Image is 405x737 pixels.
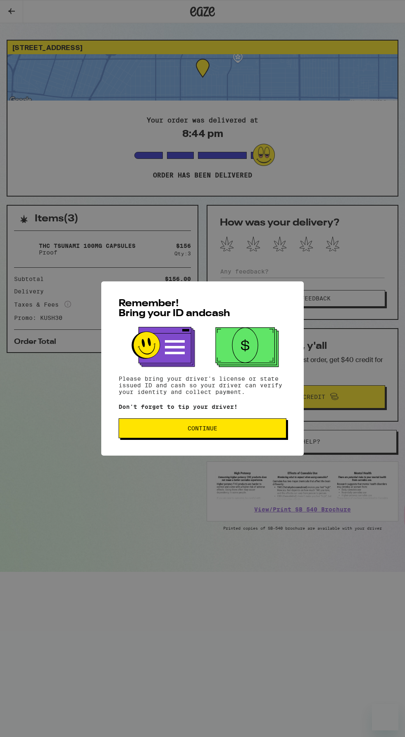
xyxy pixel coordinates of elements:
p: Don't forget to tip your driver! [119,403,286,410]
span: Continue [188,425,217,431]
span: Remember! Bring your ID and cash [119,299,230,319]
p: Please bring your driver's license or state issued ID and cash so your driver can verify your ide... [119,375,286,395]
iframe: Button to launch messaging window [372,704,398,730]
button: Continue [119,418,286,438]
